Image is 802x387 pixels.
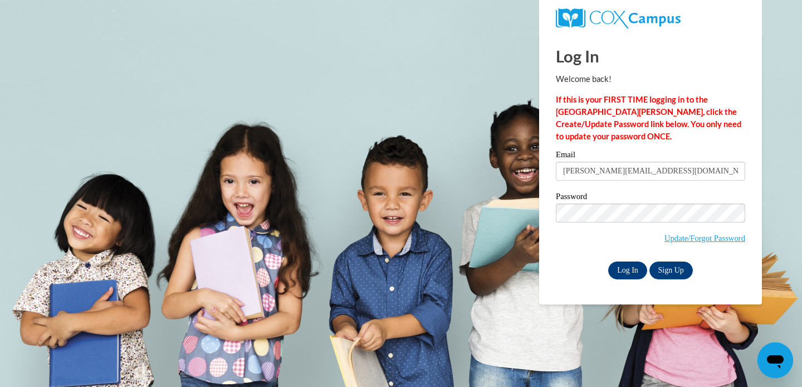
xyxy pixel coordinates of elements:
[608,262,647,279] input: Log In
[757,342,793,378] iframe: Button to launch messaging window
[664,234,745,243] a: Update/Forgot Password
[556,151,745,162] label: Email
[556,192,745,204] label: Password
[556,45,745,67] h1: Log In
[649,262,693,279] a: Sign Up
[556,8,745,28] a: COX Campus
[556,73,745,85] p: Welcome back!
[556,8,681,28] img: COX Campus
[556,95,741,141] strong: If this is your FIRST TIME logging in to the [GEOGRAPHIC_DATA][PERSON_NAME], click the Create/Upd...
